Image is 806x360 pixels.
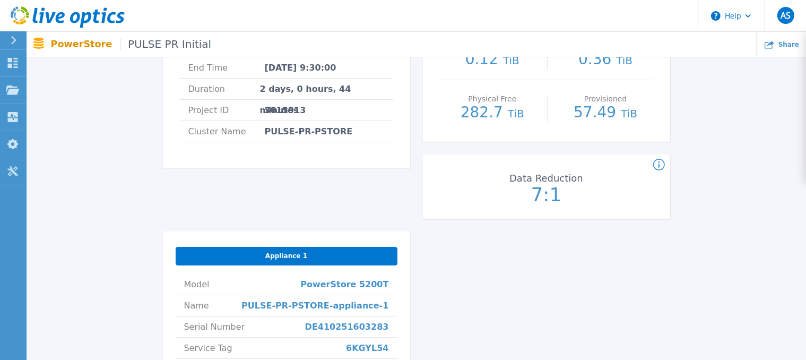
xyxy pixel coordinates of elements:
span: Appliance 1 [265,252,307,260]
span: PowerStore 5200T [300,274,388,295]
p: 0.36 [558,52,653,68]
p: 57.49 [558,105,653,121]
span: Serial Number [184,316,245,337]
span: PULSE PR Initial [120,38,211,50]
span: PULSE-PR-PSTORE-appliance-1 [241,295,388,316]
span: Cluster Name [188,121,265,142]
span: Duration [188,79,260,99]
span: Name [184,295,209,316]
p: Physical Free [447,95,537,102]
span: TiB [503,54,519,67]
span: PULSE-PR-PSTORE [265,121,353,142]
p: Data Reduction [489,174,603,183]
p: PowerStore [51,38,212,50]
span: AS [781,11,791,20]
span: 3015913 [265,100,306,121]
span: Model [184,274,210,295]
span: End Time [188,57,265,78]
p: Provisioned [561,95,651,102]
p: 0.12 [445,52,540,68]
span: DE410251603283 [305,316,389,337]
span: Project ID [188,100,265,121]
p: 282.7 [445,105,540,121]
span: 2 days, 0 hours, 44 minutes [260,79,385,99]
span: Share [778,41,799,48]
span: [DATE] 9:30:00 [265,57,336,78]
p: 7:1 [487,185,606,204]
span: 6KGYL54 [346,338,388,358]
span: TiB [616,54,632,67]
span: TiB [621,107,637,120]
span: TiB [508,107,524,120]
span: Service Tag [184,338,232,358]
